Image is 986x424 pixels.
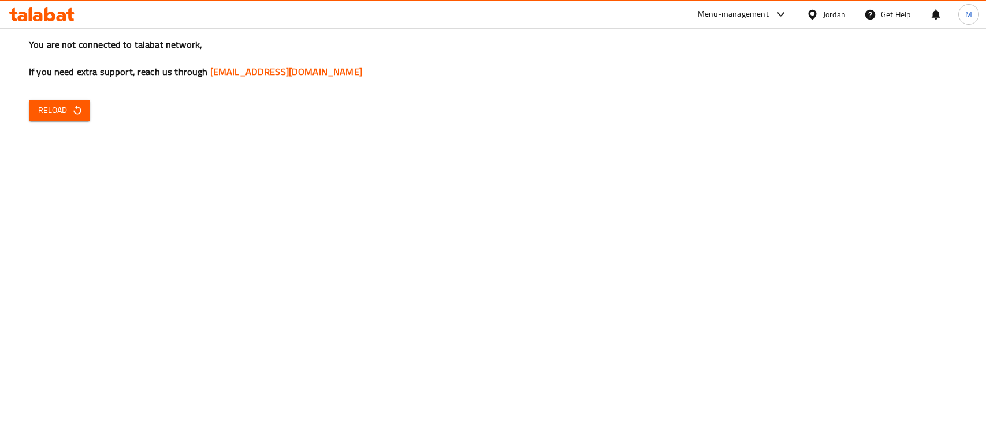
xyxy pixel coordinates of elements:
[823,8,846,21] div: Jordan
[698,7,769,21] div: Menu-management
[38,103,81,118] span: Reload
[29,38,957,78] h3: You are not connected to talabat network, If you need extra support, reach us through
[210,63,362,80] a: [EMAIL_ADDRESS][DOMAIN_NAME]
[965,8,972,21] span: M
[29,100,90,121] button: Reload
